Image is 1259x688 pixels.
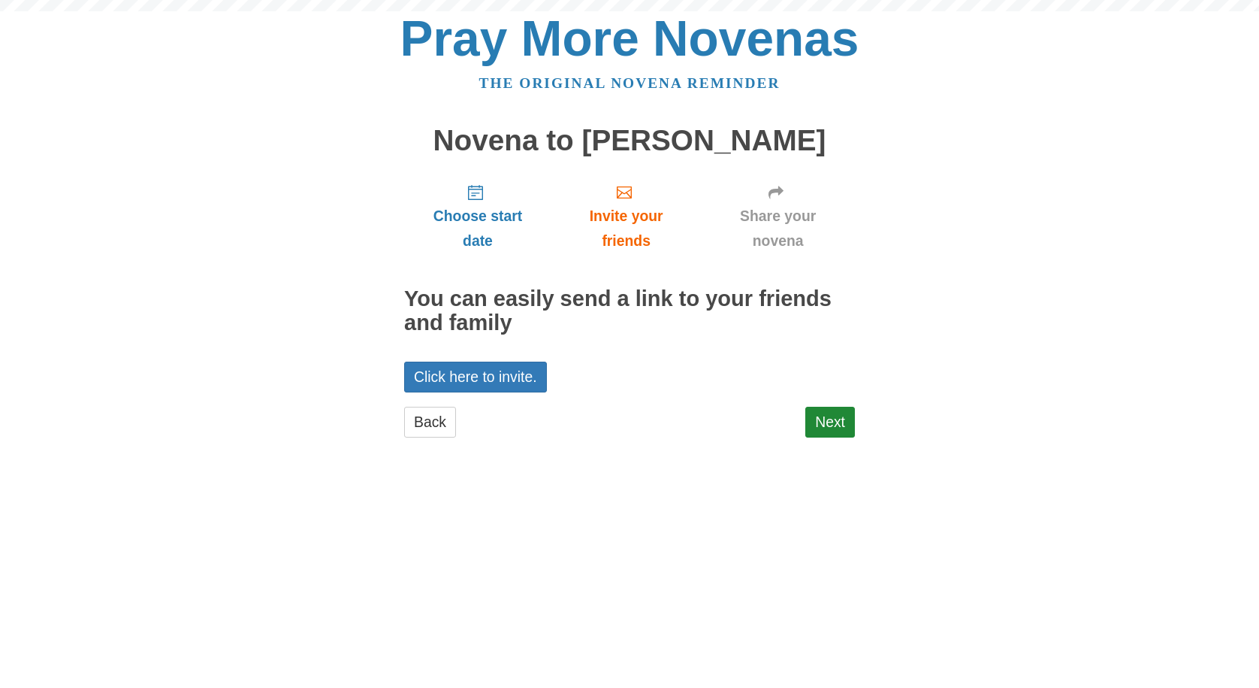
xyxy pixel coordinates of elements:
[404,287,855,335] h2: You can easily send a link to your friends and family
[479,75,780,91] a: The original novena reminder
[404,125,855,157] h1: Novena to [PERSON_NAME]
[805,407,855,438] a: Next
[701,171,855,261] a: Share your novena
[400,11,859,66] a: Pray More Novenas
[566,204,686,253] span: Invite your friends
[716,204,840,253] span: Share your novena
[404,171,551,261] a: Choose start date
[419,204,536,253] span: Choose start date
[551,171,701,261] a: Invite your friends
[404,407,456,438] a: Back
[404,362,547,392] a: Click here to invite.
